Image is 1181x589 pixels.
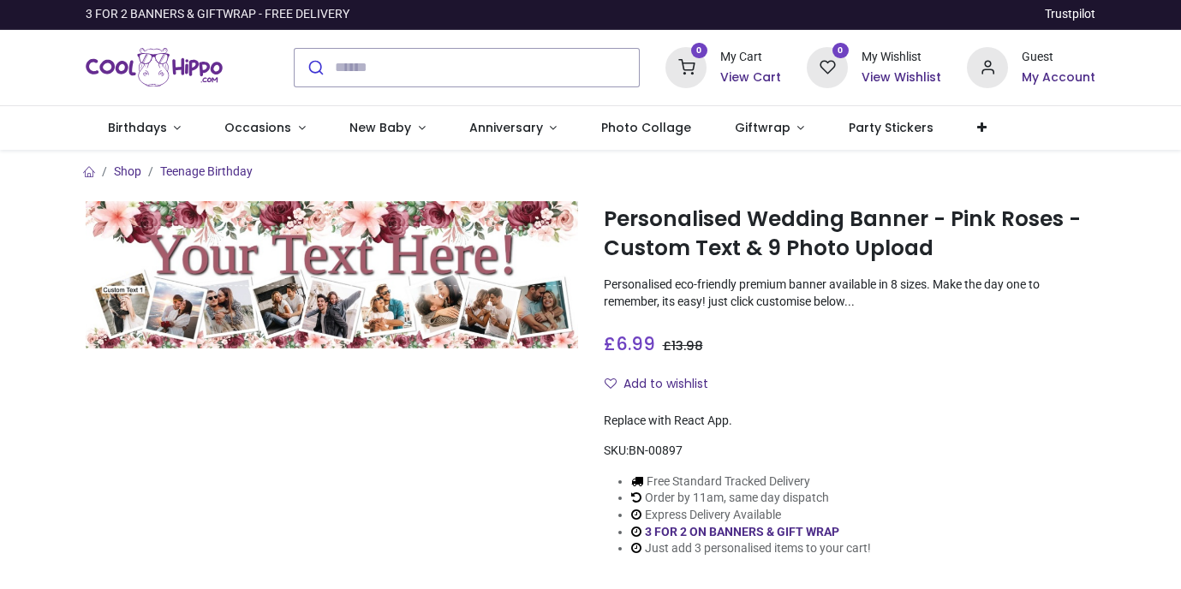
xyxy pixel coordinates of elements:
[631,490,871,507] li: Order by 11am, same day dispatch
[86,44,223,92] img: Cool Hippo
[631,540,871,557] li: Just add 3 personalised items to your cart!
[631,507,871,524] li: Express Delivery Available
[328,106,448,151] a: New Baby
[645,525,839,538] a: 3 FOR 2 ON BANNERS & GIFT WRAP
[604,413,1096,430] div: Replace with React App.
[604,205,1096,264] h1: Personalised Wedding Banner - Pink Roses - Custom Text & 9 Photo Upload
[1045,6,1095,23] a: Trustpilot
[616,331,655,356] span: 6.99
[713,106,826,151] a: Giftwrap
[86,106,203,151] a: Birthdays
[691,43,707,59] sup: 0
[862,69,941,86] a: View Wishlist
[604,370,723,399] button: Add to wishlistAdd to wishlist
[720,49,781,66] div: My Cart
[735,119,790,136] span: Giftwrap
[203,106,328,151] a: Occasions
[86,201,578,348] img: Personalised Wedding Banner - Pink Roses - Custom Text & 9 Photo Upload
[720,69,781,86] a: View Cart
[849,119,933,136] span: Party Stickers
[832,43,849,59] sup: 0
[160,164,253,178] a: Teenage Birthday
[86,44,223,92] a: Logo of Cool Hippo
[447,106,579,151] a: Anniversary
[601,119,691,136] span: Photo Collage
[807,59,848,73] a: 0
[224,119,291,136] span: Occasions
[663,337,703,354] span: £
[604,331,655,356] span: £
[605,378,617,390] i: Add to wishlist
[108,119,167,136] span: Birthdays
[295,49,335,86] button: Submit
[631,473,871,491] li: Free Standard Tracked Delivery
[114,164,141,178] a: Shop
[665,59,707,73] a: 0
[862,49,941,66] div: My Wishlist
[349,119,411,136] span: New Baby
[604,277,1096,310] p: Personalised eco-friendly premium banner available in 8 sizes. Make the day one to remember, its ...
[604,443,1096,460] div: SKU:
[629,443,683,457] span: BN-00897
[671,337,703,354] span: 13.98
[1022,69,1095,86] a: My Account
[469,119,543,136] span: Anniversary
[1022,49,1095,66] div: Guest
[86,6,349,23] div: 3 FOR 2 BANNERS & GIFTWRAP - FREE DELIVERY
